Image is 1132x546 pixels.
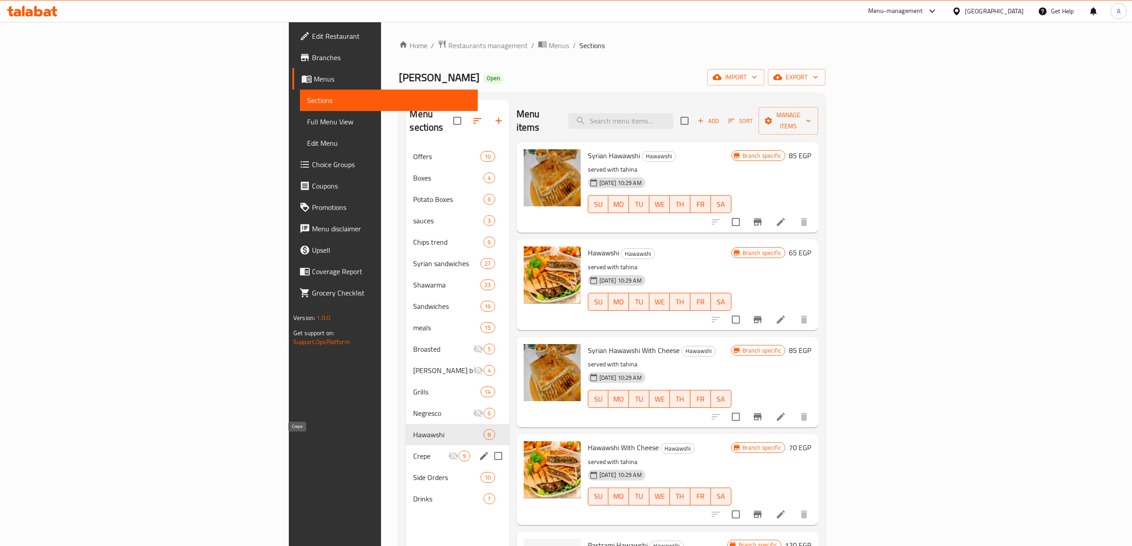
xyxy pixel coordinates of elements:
[484,238,494,246] span: 6
[413,151,480,162] span: Offers
[413,365,473,376] div: Abu Samra boxes
[612,393,625,406] span: MO
[406,360,509,381] div: [PERSON_NAME] boxes4
[481,259,494,268] span: 27
[612,198,625,211] span: MO
[517,107,558,134] h2: Menu items
[673,490,687,503] span: TH
[632,198,646,211] span: TU
[312,52,471,63] span: Branches
[413,493,484,504] span: Drinks
[653,296,666,308] span: WE
[524,246,581,304] img: Hawawshi
[714,72,757,83] span: import
[406,142,509,513] nav: Menu sections
[292,154,478,175] a: Choice Groups
[483,74,504,82] span: Open
[413,472,480,483] span: Side Orders
[481,473,494,482] span: 10
[588,390,609,408] button: SU
[413,429,484,440] div: Hawawshi
[588,488,609,505] button: SU
[473,408,484,419] svg: Inactive section
[292,175,478,197] a: Coupons
[438,40,528,51] a: Restaurants management
[406,146,509,167] div: Offers10
[413,386,480,397] span: Grills
[312,287,471,298] span: Grocery Checklist
[596,276,645,285] span: [DATE] 10:29 AM
[406,189,509,210] div: Potato Boxes6
[739,346,785,355] span: Branch specific
[775,72,818,83] span: export
[673,393,687,406] span: TH
[588,262,731,273] p: served with tahina
[312,181,471,191] span: Coupons
[406,467,509,488] div: Side Orders10
[588,246,619,259] span: Hawawshi
[739,152,785,160] span: Branch specific
[312,31,471,41] span: Edit Restaurant
[711,488,731,505] button: SA
[573,40,576,51] li: /
[690,293,711,311] button: FR
[694,393,707,406] span: FR
[588,149,640,162] span: Syrian Hawawshi
[484,217,494,225] span: 3
[448,111,467,130] span: Select all sections
[592,296,605,308] span: SU
[293,327,334,339] span: Get support on:
[690,390,711,408] button: FR
[728,116,753,126] span: Sort
[406,231,509,253] div: Chips trend6
[726,213,745,231] span: Select to update
[868,6,923,16] div: Menu-management
[775,411,786,422] a: Edit menu item
[965,6,1024,16] div: [GEOGRAPHIC_DATA]
[312,245,471,255] span: Upsell
[480,301,495,312] div: items
[653,490,666,503] span: WE
[484,237,495,247] div: items
[481,152,494,161] span: 10
[747,504,768,525] button: Branch-specific-item
[480,472,495,483] div: items
[413,172,484,183] span: Boxes
[413,194,484,205] span: Potato Boxes
[448,40,528,51] span: Restaurants management
[793,406,815,427] button: delete
[484,493,495,504] div: items
[399,40,825,51] nav: breadcrumb
[484,495,494,503] span: 7
[292,239,478,261] a: Upsell
[480,279,495,290] div: items
[789,149,811,162] h6: 85 EGP
[766,110,811,132] span: Manage items
[726,114,755,128] button: Sort
[629,195,649,213] button: TU
[293,336,350,348] a: Support.OpsPlatform
[670,390,690,408] button: TH
[681,346,716,357] div: Hawawshi
[739,443,785,452] span: Branch specific
[579,40,605,51] span: Sections
[480,258,495,269] div: items
[711,293,731,311] button: SA
[642,151,676,161] span: Hawawshi
[670,195,690,213] button: TH
[726,310,745,329] span: Select to update
[673,198,687,211] span: TH
[649,293,670,311] button: WE
[690,195,711,213] button: FR
[312,266,471,277] span: Coverage Report
[484,345,494,353] span: 5
[714,296,728,308] span: SA
[694,296,707,308] span: FR
[480,151,495,162] div: items
[484,409,494,418] span: 6
[608,195,629,213] button: MO
[711,195,731,213] button: SA
[413,408,473,419] div: Negresco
